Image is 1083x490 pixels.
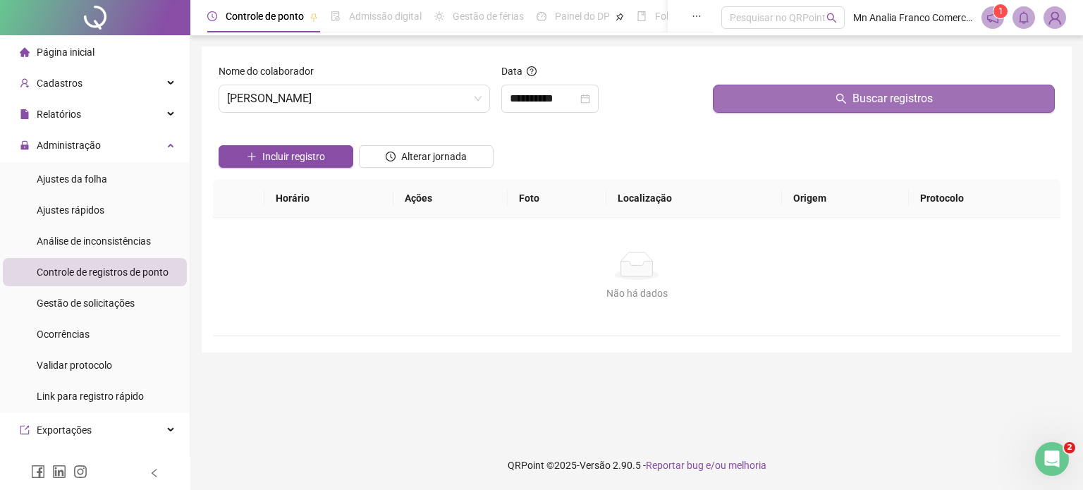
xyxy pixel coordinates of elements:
[1044,7,1065,28] img: 83349
[655,11,745,22] span: Folha de pagamento
[37,391,144,402] span: Link para registro rápido
[527,66,537,76] span: question-circle
[37,360,112,371] span: Validar protocolo
[262,149,325,164] span: Incluir registro
[692,11,702,21] span: ellipsis
[1017,11,1030,24] span: bell
[31,465,45,479] span: facebook
[20,140,30,150] span: lock
[20,78,30,88] span: user-add
[359,145,494,168] button: Alterar jornada
[219,63,323,79] label: Nome do colaborador
[227,85,482,112] span: KAWAN ALEXANDRE NASCIMENTO
[37,329,90,340] span: Ocorrências
[852,90,933,107] span: Buscar registros
[52,465,66,479] span: linkedin
[386,152,396,161] span: clock-circle
[37,140,101,151] span: Administração
[331,11,341,21] span: file-done
[37,204,104,216] span: Ajustes rápidos
[453,11,524,22] span: Gestão de férias
[393,179,508,218] th: Ações
[37,173,107,185] span: Ajustes da folha
[401,149,467,164] span: Alterar jornada
[226,11,304,22] span: Controle de ponto
[37,235,151,247] span: Análise de inconsistências
[782,179,910,218] th: Origem
[20,47,30,57] span: home
[637,11,647,21] span: book
[20,425,30,435] span: export
[264,179,393,218] th: Horário
[580,460,611,471] span: Versão
[434,11,444,21] span: sun
[646,460,766,471] span: Reportar bug e/ou melhoria
[836,93,847,104] span: search
[616,13,624,21] span: pushpin
[508,179,606,218] th: Foto
[247,152,257,161] span: plus
[998,6,1003,16] span: 1
[310,13,318,21] span: pushpin
[37,47,94,58] span: Página inicial
[853,10,973,25] span: Mn Analia Franco Comercio de Alimentos LTDA
[37,78,82,89] span: Cadastros
[37,298,135,309] span: Gestão de solicitações
[37,424,92,436] span: Exportações
[359,152,494,164] a: Alterar jornada
[73,465,87,479] span: instagram
[713,85,1055,113] button: Buscar registros
[537,11,546,21] span: dashboard
[986,11,999,24] span: notification
[606,179,782,218] th: Localização
[207,11,217,21] span: clock-circle
[149,468,159,478] span: left
[349,11,422,22] span: Admissão digital
[555,11,610,22] span: Painel do DP
[1035,442,1069,476] iframe: Intercom live chat
[37,109,81,120] span: Relatórios
[993,4,1008,18] sup: 1
[909,179,1060,218] th: Protocolo
[1064,442,1075,453] span: 2
[501,66,522,77] span: Data
[37,267,169,278] span: Controle de registros de ponto
[20,109,30,119] span: file
[219,145,353,168] button: Incluir registro
[826,13,837,23] span: search
[37,455,89,467] span: Integrações
[190,441,1083,490] footer: QRPoint © 2025 - 2.90.5 -
[230,286,1044,301] div: Não há dados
